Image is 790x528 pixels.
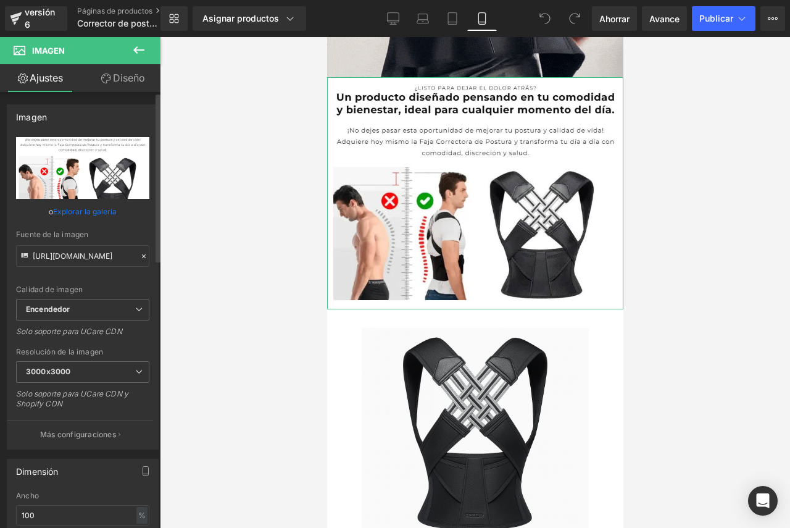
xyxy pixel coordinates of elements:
font: Resolución de la imagen [16,347,103,356]
a: Páginas de productos [77,6,181,16]
font: Páginas de productos [77,6,152,15]
font: Dimensión [16,466,59,477]
font: Explorar la galería [53,207,117,216]
font: Corrector de postura [77,18,162,28]
font: Imagen [16,112,47,122]
font: Ancho [16,491,39,500]
input: auto [16,505,149,526]
font: versión 6 [25,7,55,30]
font: Fuente de la imagen [16,230,88,239]
font: Solo soporte para UCare CDN [16,327,122,336]
button: Publicar [692,6,755,31]
a: Nueva Biblioteca [160,6,188,31]
a: Avance [642,6,687,31]
font: o [49,207,53,216]
font: Imagen [32,46,65,56]
a: Móvil [467,6,497,31]
font: Ahorrar [599,14,630,24]
font: Encendedor [26,304,70,314]
a: Tableta [438,6,467,31]
font: Publicar [699,13,733,23]
font: Más configuraciones [40,430,116,439]
font: Ajustes [30,72,63,84]
font: 3000x3000 [26,367,70,376]
button: Más configuraciones [7,420,153,449]
a: Computadora portátil [408,6,438,31]
a: versión 6 [5,6,67,31]
font: Avance [649,14,680,24]
font: Calidad de imagen [16,285,83,294]
a: Diseño [83,64,163,92]
font: Asignar productos [202,13,279,23]
a: De oficina [378,6,408,31]
input: Enlace [16,245,149,267]
font: % [138,511,146,520]
button: Más [760,6,785,31]
button: Rehacer [562,6,587,31]
img: Corrector de postura reforzado [35,291,262,518]
div: Abrir Intercom Messenger [748,486,778,516]
font: Diseño [113,72,145,84]
font: Solo soporte para UCare CDN y Shopify CDN [16,389,128,408]
button: Deshacer [533,6,557,31]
